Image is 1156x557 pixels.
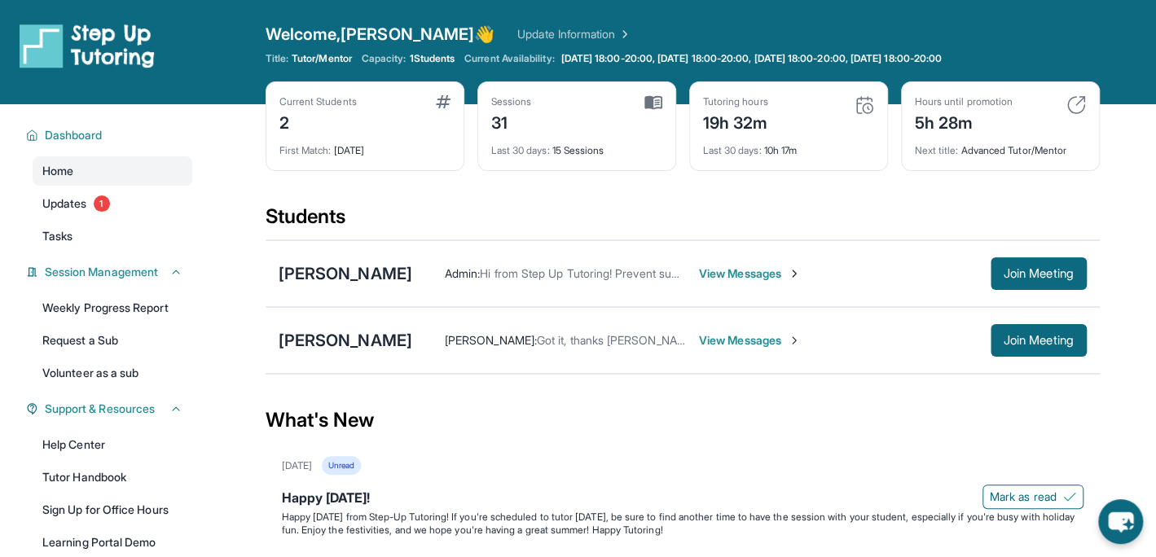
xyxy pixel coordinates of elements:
button: chat-button [1098,499,1143,544]
button: Join Meeting [991,324,1087,357]
div: Unread [322,456,361,475]
a: Update Information [517,26,631,42]
a: [DATE] 18:00-20:00, [DATE] 18:00-20:00, [DATE] 18:00-20:00, [DATE] 18:00-20:00 [558,52,945,65]
div: 15 Sessions [491,134,662,157]
span: First Match : [279,144,332,156]
div: Advanced Tutor/Mentor [915,134,1086,157]
button: Support & Resources [38,401,182,417]
img: Mark as read [1063,490,1076,503]
img: Chevron-Right [788,267,801,280]
a: Learning Portal Demo [33,528,192,557]
span: Home [42,163,73,179]
span: Mark as read [990,489,1057,505]
div: [DATE] [279,134,451,157]
a: Tutor Handbook [33,463,192,492]
div: Tutoring hours [703,95,768,108]
span: Admin : [445,266,480,280]
button: Dashboard [38,127,182,143]
img: card [644,95,662,110]
div: 10h 17m [703,134,874,157]
a: Updates1 [33,189,192,218]
img: Chevron Right [615,26,631,42]
button: Mark as read [982,485,1083,509]
button: Join Meeting [991,257,1087,290]
span: Tasks [42,228,73,244]
span: Join Meeting [1004,269,1074,278]
img: card [1066,95,1086,115]
div: Sessions [491,95,532,108]
a: Request a Sub [33,326,192,355]
span: Session Management [45,264,158,280]
span: Last 30 days : [703,144,762,156]
div: Hours until promotion [915,95,1013,108]
div: 31 [491,108,532,134]
img: card [855,95,874,115]
div: Happy [DATE]! [282,488,1083,511]
span: Last 30 days : [491,144,550,156]
div: What's New [266,384,1100,456]
img: card [436,95,451,108]
span: Support & Resources [45,401,155,417]
a: Tasks [33,221,192,251]
span: Dashboard [45,127,103,143]
div: Students [266,204,1100,239]
div: [PERSON_NAME] [279,262,412,285]
img: logo [20,23,155,68]
span: View Messages [699,332,801,349]
span: Join Meeting [1004,336,1074,345]
span: View Messages [699,265,801,282]
span: Title: [266,52,288,65]
span: Updates [42,195,87,212]
div: 19h 32m [703,108,768,134]
div: Current Students [279,95,357,108]
div: 2 [279,108,357,134]
span: Next title : [915,144,959,156]
div: [DATE] [282,459,312,472]
span: 1 Students [409,52,455,65]
a: Home [33,156,192,186]
span: [DATE] 18:00-20:00, [DATE] 18:00-20:00, [DATE] 18:00-20:00, [DATE] 18:00-20:00 [561,52,942,65]
span: Capacity: [362,52,407,65]
a: Sign Up for Office Hours [33,495,192,524]
span: Got it, thanks [PERSON_NAME]! [537,333,699,347]
span: Welcome, [PERSON_NAME] 👋 [266,23,495,46]
button: Session Management [38,264,182,280]
span: Tutor/Mentor [292,52,352,65]
a: Help Center [33,430,192,459]
a: Weekly Progress Report [33,293,192,322]
div: [PERSON_NAME] [279,329,412,352]
span: Current Availability: [464,52,554,65]
span: [PERSON_NAME] : [445,333,537,347]
span: 1 [94,195,110,212]
a: Volunteer as a sub [33,358,192,388]
div: 5h 28m [915,108,1013,134]
img: Chevron-Right [788,334,801,347]
p: Happy [DATE] from Step-Up Tutoring! If you're scheduled to tutor [DATE], be sure to find another ... [282,511,1083,537]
